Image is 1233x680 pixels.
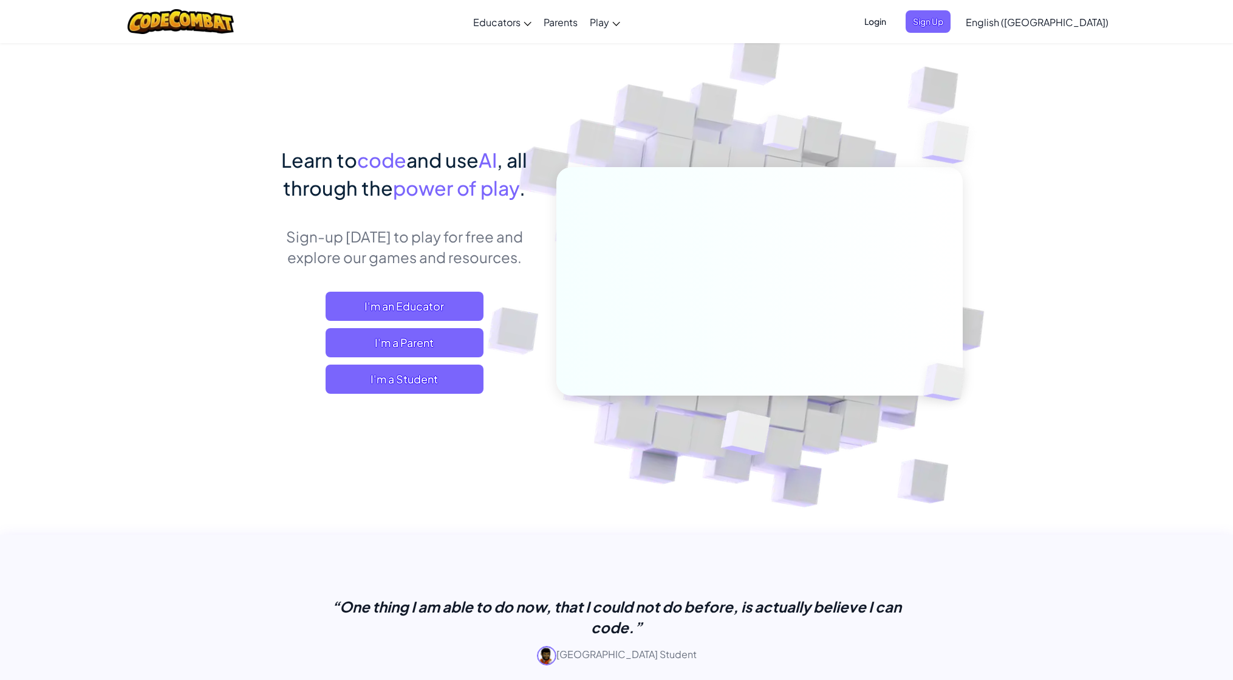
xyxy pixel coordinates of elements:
[691,385,800,486] img: Overlap cubes
[270,226,538,267] p: Sign-up [DATE] to play for free and explore our games and resources.
[584,5,626,38] a: Play
[537,646,556,665] img: avatar
[740,91,828,181] img: Overlap cubes
[590,16,609,29] span: Play
[326,292,483,321] a: I'm an Educator
[479,148,497,172] span: AI
[903,338,994,427] img: Overlap cubes
[393,176,519,200] span: power of play
[326,365,483,394] button: I'm a Student
[313,646,920,665] p: [GEOGRAPHIC_DATA] Student
[473,16,521,29] span: Educators
[128,9,234,34] img: CodeCombat logo
[960,5,1115,38] a: English ([GEOGRAPHIC_DATA])
[357,148,406,172] span: code
[313,596,920,637] p: “One thing I am able to do now, that I could not do before, is actually believe I can code.”
[406,148,479,172] span: and use
[538,5,584,38] a: Parents
[467,5,538,38] a: Educators
[966,16,1108,29] span: English ([GEOGRAPHIC_DATA])
[857,10,893,33] button: Login
[326,328,483,357] a: I'm a Parent
[519,176,525,200] span: .
[281,148,357,172] span: Learn to
[906,10,951,33] button: Sign Up
[898,91,1003,194] img: Overlap cubes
